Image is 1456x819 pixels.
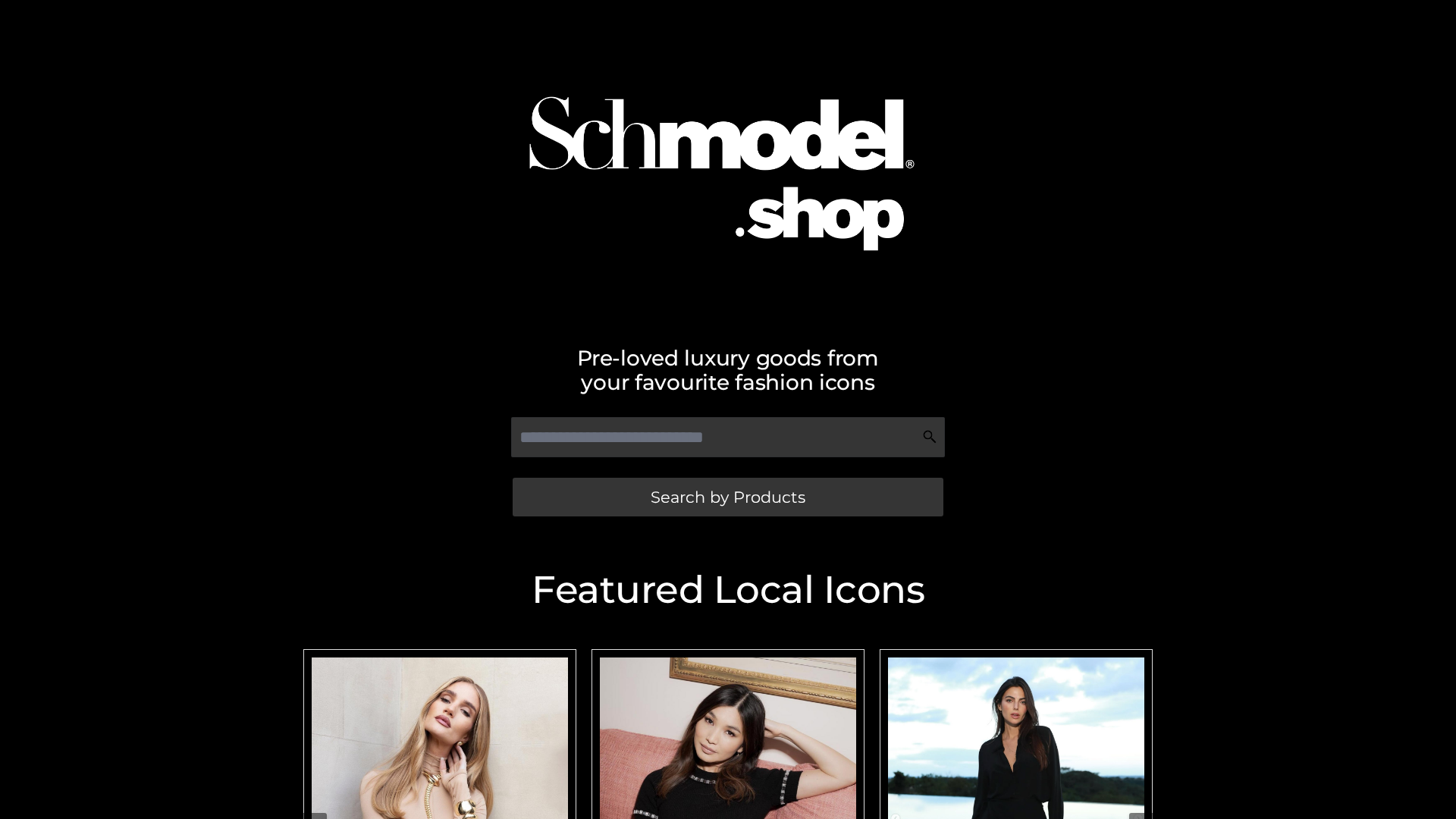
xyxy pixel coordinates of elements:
h2: Pre-loved luxury goods from your favourite fashion icons [296,346,1160,394]
a: Search by Products [513,478,943,516]
span: Search by Products [651,489,805,505]
img: Search Icon [922,429,937,444]
h2: Featured Local Icons​ [296,571,1160,609]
